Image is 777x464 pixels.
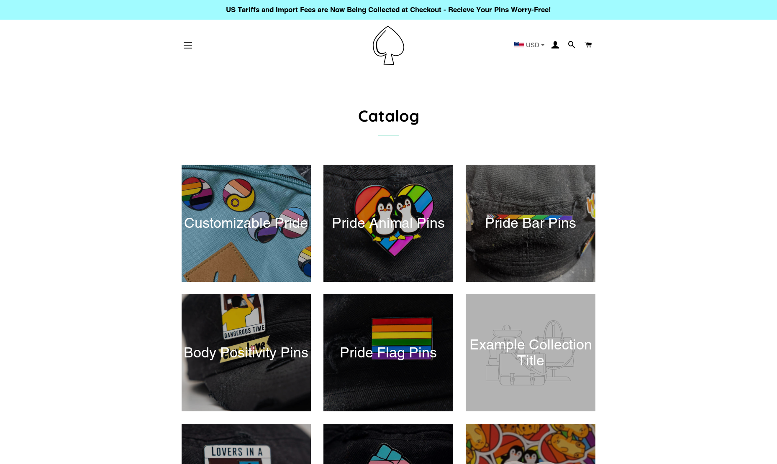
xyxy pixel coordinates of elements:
a: Pride Animal Pins [323,165,453,282]
img: Pin-Ace [373,26,404,65]
a: Pride Flag Pins [323,294,453,411]
a: Customizable Pride [182,165,311,282]
a: Example Collection Title [466,294,595,411]
a: Body Positivity Pins [182,294,311,411]
span: USD [526,42,539,48]
a: Pride Bar Pins [466,165,595,282]
h1: Catalog [182,105,596,127]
